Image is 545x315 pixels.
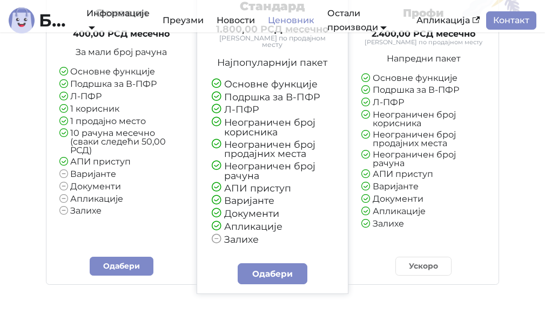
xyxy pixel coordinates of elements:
a: ЛогоБади [9,8,71,33]
li: Неограничен број корисника [361,111,486,128]
p: За мали број рачуна [59,48,184,57]
li: Залихе [59,207,184,216]
li: Основне функције [361,74,486,84]
small: [PERSON_NAME] по продајном месту [361,39,486,45]
li: АПИ приступ [59,157,184,167]
li: 10 рачуна месечно (сваки следећи 50,00 РСД) [59,129,184,155]
a: Одабери [90,257,153,276]
li: Неограничен број рачуна [361,150,486,168]
li: АПИ приступ [212,183,333,194]
li: Документи [59,182,184,192]
b: Бади [39,12,71,29]
li: Неограничен број продајних места [212,140,333,159]
li: Л-ПФР [212,105,333,115]
li: АПИ приступ [361,170,486,180]
a: Остали производи [327,8,387,32]
li: Л-ПФР [361,98,486,108]
li: Подршка за В-ПФР [59,80,184,90]
li: Апликације [212,222,333,232]
li: 1 продајно место [59,117,184,127]
li: 1 корисник [59,105,184,114]
a: Контакт [486,11,536,30]
li: Неограничен број корисника [212,118,333,136]
li: Залихе [361,220,486,229]
li: Неограничен број рачуна [212,161,333,180]
li: Л-ПФР [59,92,184,102]
a: Новости [210,11,261,30]
li: Неограничен број продајних места [361,131,486,148]
li: Подршка за В-ПФР [212,92,333,102]
li: Апликације [59,195,184,204]
a: Информације [86,8,150,32]
p: Најпопуларнији пакет [212,58,333,67]
li: Варијанте [361,182,486,192]
li: Варијанте [212,196,333,206]
li: Залихе [212,235,333,245]
li: Документи [361,195,486,204]
a: Апликација [410,11,486,30]
a: Одабери [238,263,308,284]
li: Апликације [361,207,486,217]
img: Лого [9,8,35,33]
li: Основне функције [59,67,184,77]
li: Варијанте [59,170,184,180]
li: Подршка за В-ПФР [361,86,486,95]
a: Ценовник [261,11,321,30]
p: Напредни пакет [361,54,486,63]
li: Основне функције [212,79,333,90]
small: [PERSON_NAME] по продајном месту [212,35,333,49]
li: Документи [212,209,333,219]
a: Преузми [156,11,210,30]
